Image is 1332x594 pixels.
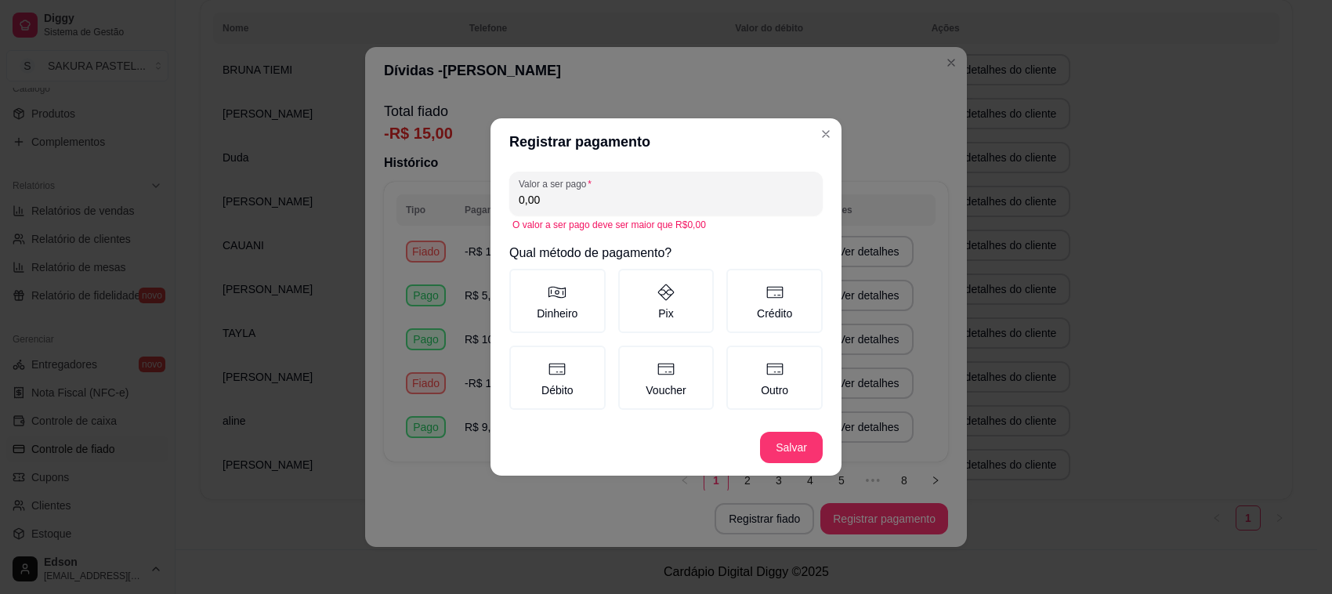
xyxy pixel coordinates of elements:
[760,432,823,463] button: Salvar
[519,177,597,190] label: Valor a ser pago
[618,269,715,333] label: Pix
[512,219,820,231] div: O valor a ser pago deve ser maior que R$0,00
[726,269,823,333] label: Crédito
[509,346,606,410] label: Débito
[509,269,606,333] label: Dinheiro
[813,121,838,147] button: Close
[519,192,813,208] input: Valor a ser pago
[509,244,823,263] h2: Qual método de pagamento?
[726,346,823,410] label: Outro
[618,346,715,410] label: Voucher
[490,118,842,165] header: Registrar pagamento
